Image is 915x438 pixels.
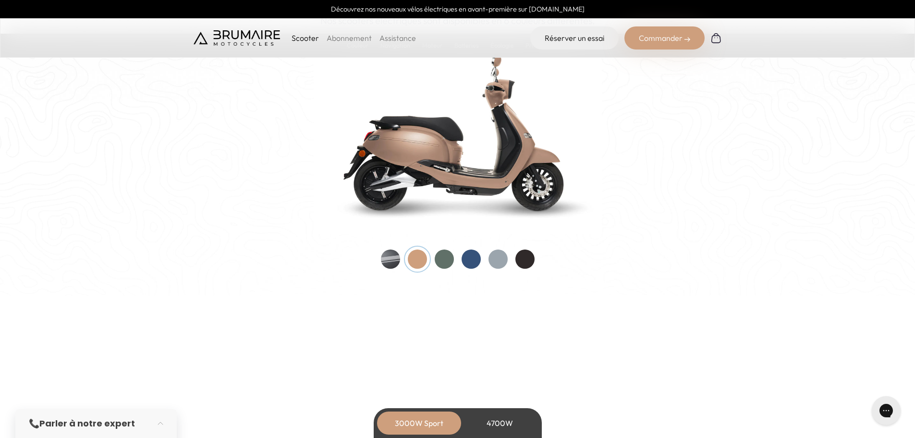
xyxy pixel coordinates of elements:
[530,26,619,50] a: Réserver un essai
[381,412,458,435] div: 3000W Sport
[462,412,538,435] div: 4700W
[292,32,319,44] p: Scooter
[379,33,416,43] a: Assistance
[867,393,905,428] iframe: Gorgias live chat messenger
[710,32,722,44] img: Panier
[684,37,690,42] img: right-arrow-2.png
[624,26,705,50] div: Commander
[194,30,280,46] img: Brumaire Motocycles
[327,33,372,43] a: Abonnement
